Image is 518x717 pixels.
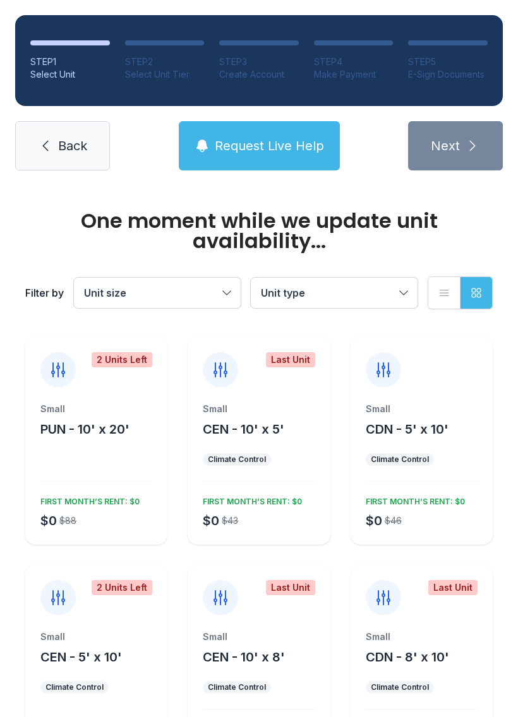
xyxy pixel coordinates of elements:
div: FIRST MONTH’S RENT: $0 [198,492,302,507]
span: CEN - 10' x 8' [203,649,285,665]
div: $88 [59,514,76,527]
span: Next [431,137,460,155]
div: Small [203,403,315,415]
div: FIRST MONTH’S RENT: $0 [35,492,140,507]
div: Last Unit [428,580,478,595]
span: Unit type [261,287,305,299]
div: 2 Units Left [92,580,152,595]
span: CEN - 5' x 10' [40,649,122,665]
div: Climate Control [45,682,104,692]
div: Create Account [219,68,299,81]
div: Filter by [25,285,64,300]
div: STEP 2 [125,56,205,68]
button: Unit size [74,278,241,308]
div: Last Unit [266,580,315,595]
div: STEP 5 [408,56,488,68]
div: Small [203,631,315,643]
div: $0 [366,512,382,530]
span: Back [58,137,87,155]
button: PUN - 10' x 20' [40,420,129,438]
button: CDN - 5' x 10' [366,420,449,438]
button: CDN - 8' x 10' [366,648,449,666]
div: $0 [203,512,219,530]
button: CEN - 5' x 10' [40,648,122,666]
div: $43 [222,514,238,527]
span: Unit size [84,287,126,299]
div: Small [40,631,152,643]
button: Unit type [251,278,418,308]
div: Select Unit [30,68,110,81]
div: STEP 1 [30,56,110,68]
div: Climate Control [371,454,429,465]
button: CEN - 10' x 5' [203,420,284,438]
div: Last Unit [266,352,315,367]
div: $46 [385,514,402,527]
div: Select Unit Tier [125,68,205,81]
div: Climate Control [371,682,429,692]
div: Make Payment [314,68,394,81]
div: FIRST MONTH’S RENT: $0 [361,492,465,507]
div: Climate Control [208,454,266,465]
span: PUN - 10' x 20' [40,422,129,437]
div: Small [366,403,478,415]
div: STEP 3 [219,56,299,68]
div: E-Sign Documents [408,68,488,81]
span: CEN - 10' x 5' [203,422,284,437]
span: CDN - 5' x 10' [366,422,449,437]
span: CDN - 8' x 10' [366,649,449,665]
div: 2 Units Left [92,352,152,367]
div: Small [366,631,478,643]
div: Small [40,403,152,415]
div: Climate Control [208,682,266,692]
div: $0 [40,512,57,530]
div: STEP 4 [314,56,394,68]
span: Request Live Help [215,137,324,155]
div: One moment while we update unit availability... [25,211,493,251]
button: CEN - 10' x 8' [203,648,285,666]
